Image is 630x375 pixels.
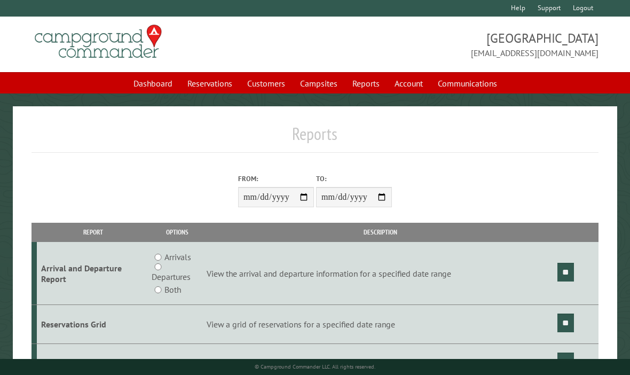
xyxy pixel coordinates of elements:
a: Reports [346,73,386,93]
a: Dashboard [127,73,179,93]
label: To: [316,174,392,184]
td: View the arrival and departure information for a specified date range [205,242,556,305]
h1: Reports [31,123,598,153]
td: Reservations Grid [37,305,150,344]
a: Account [388,73,429,93]
a: Customers [241,73,292,93]
th: Description [205,223,556,241]
img: Campground Commander [31,21,165,62]
label: Arrivals [164,251,191,263]
th: Report [37,223,150,241]
span: [GEOGRAPHIC_DATA] [EMAIL_ADDRESS][DOMAIN_NAME] [315,29,598,59]
a: Campsites [294,73,344,93]
label: Departures [152,270,191,283]
td: Arrival and Departure Report [37,242,150,305]
label: From: [238,174,314,184]
a: Reservations [181,73,239,93]
th: Options [150,223,205,241]
td: View a grid of reservations for a specified date range [205,305,556,344]
small: © Campground Commander LLC. All rights reserved. [255,363,375,370]
a: Communications [431,73,503,93]
label: Both [164,283,181,296]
